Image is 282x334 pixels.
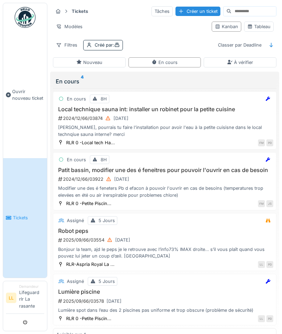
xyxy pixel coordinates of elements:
[101,156,107,163] div: 8H
[56,185,273,198] div: Modifier une des é feneters Pb d efacon à pouvoir l'ouvrir en cas de besoins (temperatures trop e...
[114,176,129,182] div: [DATE]
[258,200,265,207] div: FM
[99,278,115,285] div: 5 Jours
[113,42,120,48] span: :
[3,158,47,278] a: Tickets
[19,284,44,312] li: Lifeguard rlr La rasante
[56,288,273,295] h3: Lumière piscine
[57,297,273,306] div: 2025/09/66/03578
[215,23,238,30] div: Kanban
[258,139,265,146] div: FM
[247,23,271,30] div: Tableau
[266,200,273,207] div: JS
[6,293,16,303] li: LL
[56,167,273,173] h3: Patit bassin, modifier une des é feneitres pour pouvoir l'ouvrir en cas de besoin
[215,40,265,50] div: Classer par Deadline
[56,228,273,234] h3: Robot peps
[266,315,273,322] div: PD
[99,217,115,224] div: 5 Jours
[69,8,91,15] strong: Tickets
[66,315,111,322] div: RLR 0 -Petite Piscin...
[95,42,120,48] div: Créé par
[6,284,44,314] a: LL DemandeurLifeguard rlr La rasante
[67,217,84,224] div: Assigné
[15,7,36,28] img: Badge_color-CXgf-gQk.svg
[115,237,130,243] div: [DATE]
[113,115,128,122] div: [DATE]
[56,106,273,113] h3: Local technique sauna int: installer un robinet pour la petite cuisine
[3,32,47,158] a: Ouvrir nouveau ticket
[12,88,44,101] span: Ouvrir nouveau ticket
[101,96,107,102] div: 8H
[266,261,273,268] div: PD
[258,261,265,268] div: LL
[67,156,86,163] div: En cours
[107,298,122,304] div: [DATE]
[56,77,274,85] div: En cours
[258,315,265,322] div: LL
[67,278,84,285] div: Assigné
[57,236,273,244] div: 2025/09/66/03554
[19,284,44,289] div: Demandeur
[56,124,273,137] div: [PERSON_NAME], pourrais tu faire l'installation pour avoir l'eau à la petite cuisisne dans le loc...
[175,7,220,16] div: Créer un ticket
[151,6,173,16] div: Tâches
[66,261,115,268] div: RLR-Aspria Royal La ...
[67,96,86,102] div: En cours
[57,175,273,184] div: 2024/12/66/03922
[227,59,253,66] div: À vérifier
[66,200,111,207] div: RLR 0 -Petite Piscin...
[56,307,273,313] div: Lumière spot dans l’eau des 2 piscines pas uniforme et trop obscure (problème de sécurité)
[53,40,80,50] div: Filtres
[76,59,102,66] div: Nouveau
[57,114,273,123] div: 2024/12/66/03874
[53,22,86,32] div: Modèles
[266,139,273,146] div: PD
[151,59,178,66] div: En cours
[56,246,273,259] div: Bonjour la team, ajd le peps je le retrouve avec l’info73% IMAX droite… s’il vous plaît quand vou...
[66,139,115,146] div: RLR 0 -Local tech Ha...
[81,77,84,85] sup: 4
[13,214,44,221] span: Tickets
